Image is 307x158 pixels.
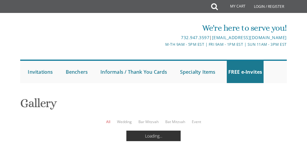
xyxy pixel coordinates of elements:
[64,61,90,83] a: Benchers
[20,97,286,114] h1: Gallery
[26,61,54,83] a: Invitations
[212,35,287,40] a: [EMAIL_ADDRESS][DOMAIN_NAME]
[109,41,287,48] div: M-Th 9am - 5pm EST | Fri 9am - 1pm EST | Sun 11am - 3pm EST
[109,22,287,34] div: We're here to serve you!
[138,119,159,124] a: Bar Mitzvah
[192,119,201,124] a: Event
[109,34,287,41] div: |
[181,35,209,40] a: 732.947.3597
[217,1,250,13] a: My Cart
[126,131,181,141] div: Loading...
[106,119,110,124] a: All
[179,61,217,83] a: Specialty Items
[99,61,169,83] a: Informals / Thank You Cards
[227,61,264,83] a: FREE e-Invites
[117,119,132,124] a: Wedding
[165,119,185,124] a: Bat Mitzvah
